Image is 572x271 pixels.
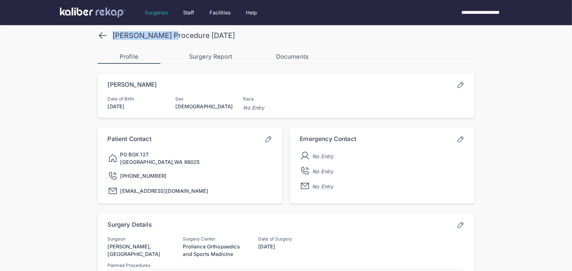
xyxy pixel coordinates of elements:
span: No Entry [243,104,306,111]
img: EnvelopeSimple.be2dc6a0.svg [108,186,118,196]
img: PhoneCall.5ca9f157.svg [300,166,310,176]
span: Race [243,96,306,101]
a: Surgeries [145,9,168,16]
div: Date of Surgery [259,236,321,241]
span: Proliance Orthopaedics and Sports Medicine [183,243,240,257]
div: Documents [261,53,324,61]
div: Surgeon [108,236,171,241]
img: EnvelopeSimple.be2dc6a0.svg [300,181,310,191]
button: Documents [261,51,324,63]
span: [PERSON_NAME], [GEOGRAPHIC_DATA] [108,243,161,257]
span: No Entry [313,168,334,175]
div: PO BOX 127 [GEOGRAPHIC_DATA] , WA 98025 [120,151,272,166]
div: Emergency Contact [300,135,357,144]
span: [DATE] [259,243,275,250]
div: Planned Procedures [108,263,465,268]
button: Surgery Report [179,51,242,63]
div: Patient Contact [108,135,151,144]
div: Surgery Report [179,53,242,61]
img: kaliber labs logo [60,8,126,18]
div: Surgery Center [183,236,246,241]
div: Surgery Details [108,221,152,230]
a: Facilities [210,9,231,16]
span: Date of Birth [108,96,171,101]
div: Profile [98,53,161,61]
img: PhoneCall.5ca9f157.svg [108,171,118,181]
span: [DATE] [108,103,171,110]
span: [DEMOGRAPHIC_DATA] [176,103,238,110]
div: [EMAIL_ADDRESS][DOMAIN_NAME] [120,187,272,195]
div: [PERSON_NAME] [108,81,157,90]
button: Profile [98,51,161,64]
span: Sex [176,96,238,101]
div: [PHONE_NUMBER] [120,172,272,180]
span: No Entry [313,153,334,160]
img: user__gray--x-dark.38bbf669.svg [300,151,310,161]
span: No Entry [313,183,334,190]
a: Staff [183,9,194,16]
div: [PERSON_NAME] Procedure [DATE] [113,31,235,40]
a: Help [246,9,257,16]
img: House.26408258.svg [108,153,118,163]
